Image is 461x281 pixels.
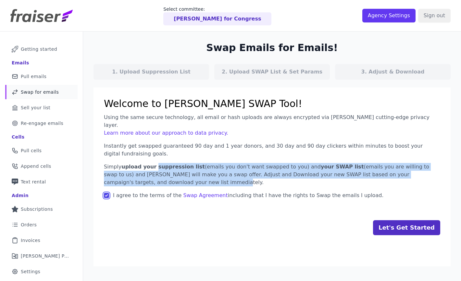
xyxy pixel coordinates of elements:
[5,159,78,173] a: Append cells
[12,192,29,199] div: Admin
[5,233,78,248] a: Invoices
[121,164,205,170] span: upload your suppression list
[163,6,271,12] p: Select committee:
[321,164,364,170] span: your SWAP list
[21,147,42,154] span: Pull cells
[112,68,190,76] p: 1. Upload Suppression List
[5,100,78,115] a: Sell your list
[5,116,78,130] a: Re-engage emails
[362,9,416,22] input: Agency Settings
[21,163,51,169] span: Append cells
[418,9,451,22] input: Sign out
[361,68,425,76] p: 3. Adjust & Download
[5,175,78,189] a: Text rental
[21,120,63,127] span: Re-engage emails
[21,268,40,275] span: Settings
[104,142,440,158] p: Instantly get swapped guaranteed 90 day and 1 year donors, and 30 day and 90 day clickers within ...
[21,253,70,259] span: [PERSON_NAME] Performance
[113,192,181,198] span: I agree to the terms of the
[109,192,383,199] label: including that I have the rights to Swap the emails I upload.
[183,192,228,198] a: Swap Agreement
[21,237,40,244] span: Invoices
[10,9,73,22] img: Fraiser Logo
[21,73,46,80] span: Pull emails
[21,46,57,52] span: Getting started
[5,218,78,232] a: Orders
[222,68,322,76] p: 2. Upload SWAP List & Set Params
[12,60,29,66] div: Emails
[21,179,46,185] span: Text rental
[373,220,440,235] input: Let's Get Started
[104,114,440,129] p: Using the same secure technology, all email or hash uploads are always encrypted via [PERSON_NAME...
[104,98,440,110] h1: Welcome to [PERSON_NAME] SWAP Tool!
[5,202,78,216] a: Subscriptions
[104,163,440,186] p: Simply (emails you don't want swapped to you) and (emails you are willing to swap to us) and [PER...
[163,6,271,25] a: Select committee: [PERSON_NAME] for Congress
[5,249,78,263] a: [PERSON_NAME] Performance
[5,264,78,279] a: Settings
[5,42,78,56] a: Getting started
[5,143,78,158] a: Pull cells
[174,15,261,23] p: [PERSON_NAME] for Congress
[21,206,53,212] span: Subscriptions
[5,85,78,99] a: Swap for emails
[21,221,37,228] span: Orders
[5,69,78,84] a: Pull emails
[206,42,338,54] h2: Swap Emails for Emails!
[104,130,228,136] a: Learn more about our approach to data privacy.
[21,104,50,111] span: Sell your list
[12,134,24,140] div: Cells
[21,89,59,95] span: Swap for emails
